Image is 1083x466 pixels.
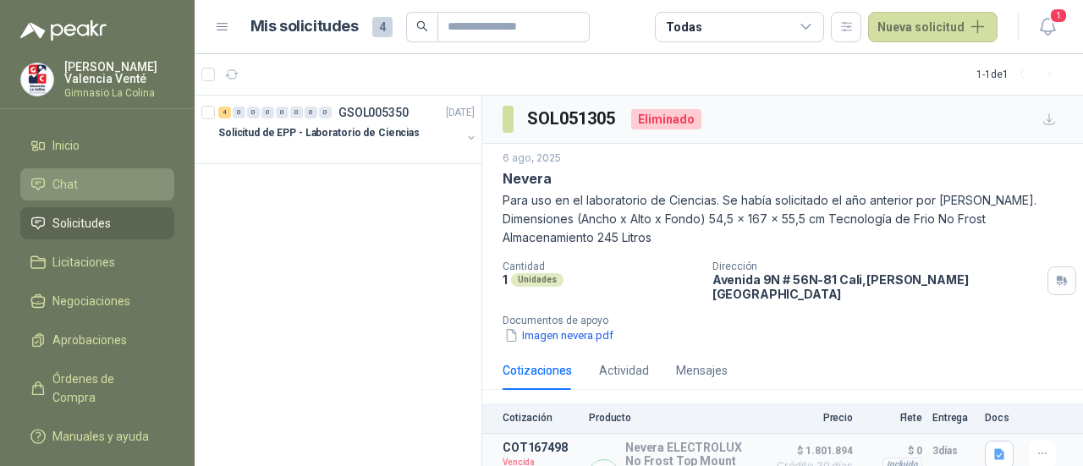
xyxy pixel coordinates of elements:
[712,260,1041,272] p: Dirección
[52,427,149,446] span: Manuales y ayuda
[52,214,111,233] span: Solicitudes
[64,61,174,85] p: [PERSON_NAME] Valencia Venté
[503,441,579,454] p: COT167498
[247,107,260,118] div: 0
[372,17,393,37] span: 4
[503,326,615,344] button: Imagen nevera.pdf
[290,107,303,118] div: 0
[21,63,53,96] img: Company Logo
[863,412,922,424] p: Flete
[20,207,174,239] a: Solicitudes
[932,412,975,424] p: Entrega
[52,292,130,310] span: Negociaciones
[20,246,174,278] a: Licitaciones
[319,107,332,118] div: 0
[631,109,701,129] div: Eliminado
[52,370,158,407] span: Órdenes de Compra
[527,106,618,132] h3: SOL051305
[503,191,1063,247] p: Para uso en el laboratorio de Ciencias. Se había solicitado el año anterior por [PERSON_NAME]. Di...
[52,136,80,155] span: Inicio
[250,14,359,39] h1: Mis solicitudes
[338,107,409,118] p: GSOL005350
[676,361,728,380] div: Mensajes
[503,170,552,188] p: Nevera
[218,102,478,156] a: 4 0 0 0 0 0 0 0 GSOL005350[DATE] Solicitud de EPP - Laboratorio de Ciencias
[446,105,475,121] p: [DATE]
[666,18,701,36] div: Todas
[416,20,428,32] span: search
[52,175,78,194] span: Chat
[218,107,231,118] div: 4
[218,125,420,141] p: Solicitud de EPP - Laboratorio de Ciencias
[503,361,572,380] div: Cotizaciones
[20,324,174,356] a: Aprobaciones
[976,61,1063,88] div: 1 - 1 de 1
[985,412,1019,424] p: Docs
[20,363,174,414] a: Órdenes de Compra
[20,168,174,200] a: Chat
[868,12,998,42] button: Nueva solicitud
[932,441,975,461] p: 3 días
[768,412,853,424] p: Precio
[52,253,115,271] span: Licitaciones
[503,315,1076,326] p: Documentos de apoyo
[20,285,174,317] a: Negociaciones
[712,272,1041,301] p: Avenida 9N # 56N-81 Cali , [PERSON_NAME][GEOGRAPHIC_DATA]
[64,88,174,98] p: Gimnasio La Colina
[768,441,853,461] span: $ 1.801.894
[233,107,245,118] div: 0
[503,272,508,287] p: 1
[863,441,922,461] p: $ 0
[599,361,649,380] div: Actividad
[1032,12,1063,42] button: 1
[589,412,758,424] p: Producto
[305,107,317,118] div: 0
[1049,8,1068,24] span: 1
[20,420,174,452] a: Manuales y ayuda
[511,273,563,287] div: Unidades
[261,107,274,118] div: 0
[276,107,289,118] div: 0
[20,20,107,41] img: Logo peakr
[20,129,174,162] a: Inicio
[52,331,127,349] span: Aprobaciones
[503,260,699,272] p: Cantidad
[503,412,579,424] p: Cotización
[503,151,561,167] p: 6 ago, 2025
